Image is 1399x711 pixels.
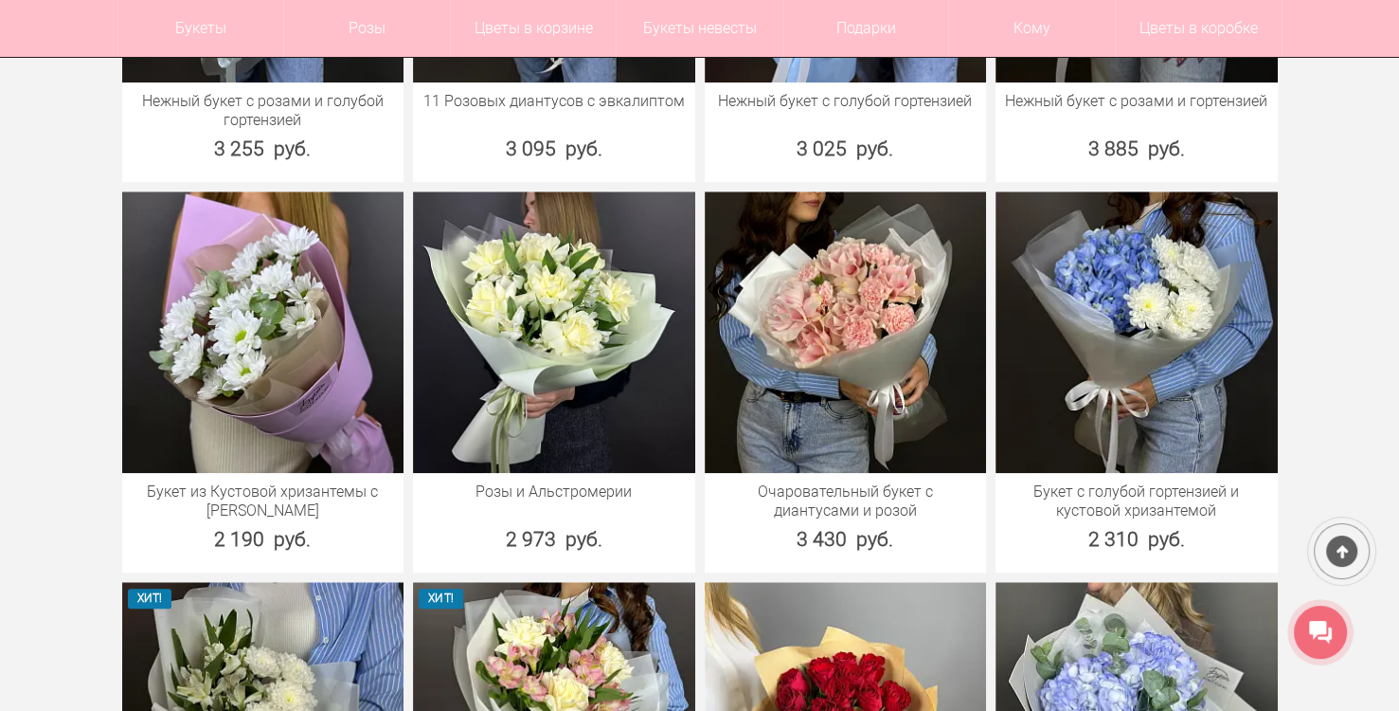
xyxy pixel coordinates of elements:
[705,525,987,554] div: 3 430 руб.
[995,525,1278,554] div: 2 310 руб.
[413,191,695,474] img: Розы и Альстромерии
[995,135,1278,163] div: 3 885 руб.
[714,92,978,111] a: Нежный букет с голубой гортензией
[122,191,404,474] img: Букет из Кустовой хризантемы с Зеленью
[1005,483,1268,520] a: Букет с голубой гортензией и кустовой хризантемой
[122,525,404,554] div: 2 190 руб.
[132,483,395,520] a: Букет из Кустовой хризантемы с [PERSON_NAME]
[422,92,686,111] a: 11 Розовых диантусов с эвкалиптом
[413,135,695,163] div: 3 095 руб.
[132,92,395,130] a: Нежный букет с розами и голубой гортензией
[122,135,404,163] div: 3 255 руб.
[1005,92,1268,111] a: Нежный букет с розами и гортензией
[422,483,686,501] a: Розы и Альстромерии
[413,525,695,554] div: 2 973 руб.
[705,191,987,474] img: Очаровательный букет с диантусами и розой
[705,135,987,163] div: 3 025 руб.
[714,483,978,520] a: Очаровательный букет с диантусами и розой
[995,191,1278,474] img: Букет с голубой гортензией и кустовой хризантемой
[419,589,463,609] span: ХИТ!
[128,589,172,609] span: ХИТ!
